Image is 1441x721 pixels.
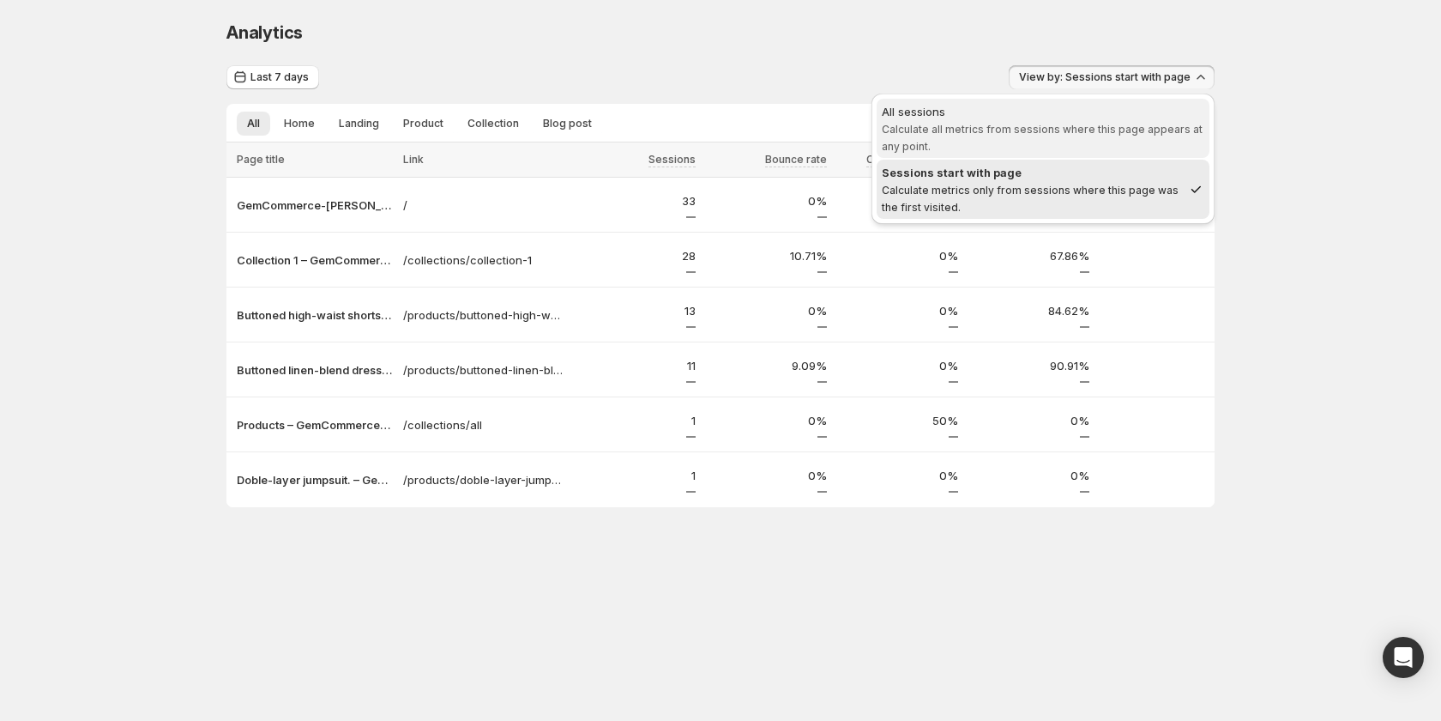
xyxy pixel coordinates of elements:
[882,164,1182,181] div: Sessions start with page
[837,302,958,319] p: 0%
[575,357,696,374] p: 11
[237,306,393,324] button: Buttoned high-waist shorts test – GemCommerce-[PERSON_NAME]-stg
[1009,65,1215,89] button: View by: Sessions start with page
[284,117,315,130] span: Home
[543,117,592,130] span: Blog post
[706,412,827,429] p: 0%
[706,357,827,374] p: 9.09%
[403,416,564,433] a: /collections/all
[403,197,564,214] a: /
[403,306,564,324] a: /products/buttoned-high-waist-shorts
[706,467,827,484] p: 0%
[968,357,1089,374] p: 90.91%
[1019,70,1191,84] span: View by: Sessions start with page
[648,153,696,167] span: Sessions
[575,247,696,264] p: 28
[968,247,1089,264] p: 67.86%
[575,192,696,209] p: 33
[765,153,827,167] span: Bounce rate
[237,361,393,379] button: Buttoned linen-blend dress – GemCommerce-[PERSON_NAME]-stg
[706,247,827,264] p: 10.71%
[882,103,1204,120] div: All sessions
[237,153,285,166] span: Page title
[226,22,303,43] span: Analytics
[403,153,424,166] span: Link
[403,117,443,130] span: Product
[237,251,393,269] button: Collection 1 – GemCommerce-[PERSON_NAME]-stg
[968,412,1089,429] p: 0%
[1383,637,1424,678] div: Open Intercom Messenger
[403,471,564,488] a: /products/doble-layer-jumpsuit
[250,70,309,84] span: Last 7 days
[706,302,827,319] p: 0%
[247,117,260,130] span: All
[237,416,393,433] button: Products – GemCommerce-[PERSON_NAME]-stg
[968,467,1089,484] p: 0%
[237,197,393,214] button: GemCommerce-[PERSON_NAME]-stg
[882,123,1203,153] span: Calculate all metrics from sessions where this page appears at any point.
[882,184,1179,214] span: Calculate metrics only from sessions where this page was the first visited.
[575,412,696,429] p: 1
[575,467,696,484] p: 1
[467,117,519,130] span: Collection
[226,65,319,89] button: Last 7 days
[403,251,564,269] a: /collections/collection-1
[706,192,827,209] p: 0%
[837,412,958,429] p: 50%
[339,117,379,130] span: Landing
[968,302,1089,319] p: 84.62%
[837,467,958,484] p: 0%
[837,357,958,374] p: 0%
[575,302,696,319] p: 13
[403,361,564,379] a: /products/buttoned-linen-blend-dress
[837,247,958,264] p: 0%
[837,192,958,209] p: 8.57%
[237,471,393,488] button: Doble-layer jumpsuit. – GemCommerce-[PERSON_NAME]-stg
